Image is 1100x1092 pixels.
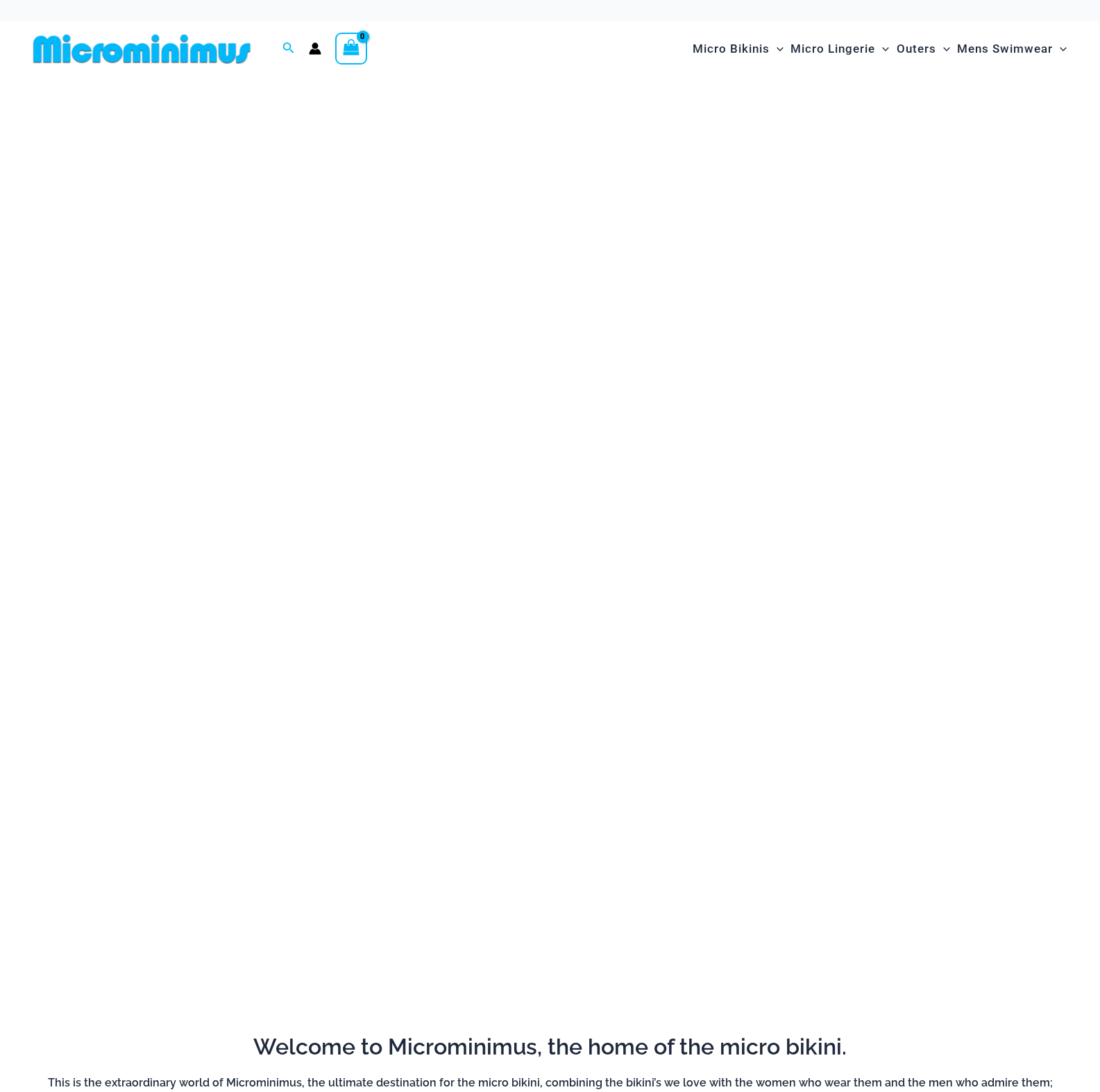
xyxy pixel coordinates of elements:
span: Menu Toggle [936,31,950,67]
a: Mens SwimwearMenu ToggleMenu Toggle [954,28,1070,70]
h2: Welcome to Microminimus, the home of the micro bikini. [28,1032,1072,1061]
a: Micro LingerieMenu ToggleMenu Toggle [787,28,892,70]
img: MM SHOP LOGO FLAT [28,33,256,65]
span: Menu Toggle [1053,31,1067,67]
nav: Site Navigation [687,26,1072,72]
span: Menu Toggle [770,31,784,67]
a: View Shopping Cart, empty [335,33,367,65]
a: Account icon link [309,42,321,55]
a: Micro BikinisMenu ToggleMenu Toggle [689,28,787,70]
a: OutersMenu ToggleMenu Toggle [893,28,954,70]
span: Mens Swimwear [957,31,1053,67]
span: Micro Lingerie [790,31,875,67]
a: Search icon link [282,40,295,58]
span: Menu Toggle [875,31,889,67]
span: Outers [897,31,936,67]
span: Micro Bikinis [693,31,770,67]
